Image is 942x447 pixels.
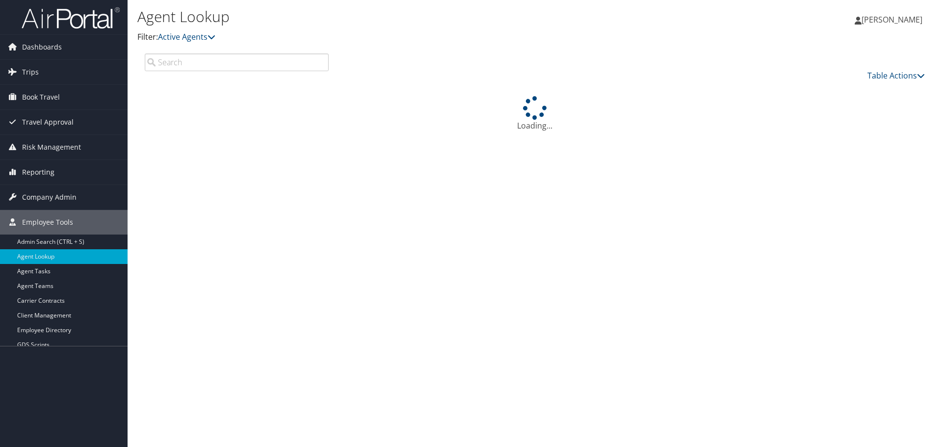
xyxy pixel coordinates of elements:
[145,53,329,71] input: Search
[22,6,120,29] img: airportal-logo.png
[22,110,74,134] span: Travel Approval
[22,85,60,109] span: Book Travel
[862,14,922,25] span: [PERSON_NAME]
[855,5,932,34] a: [PERSON_NAME]
[22,185,77,210] span: Company Admin
[22,35,62,59] span: Dashboards
[137,6,667,27] h1: Agent Lookup
[22,210,73,235] span: Employee Tools
[137,96,932,131] div: Loading...
[867,70,925,81] a: Table Actions
[158,31,215,42] a: Active Agents
[22,60,39,84] span: Trips
[22,160,54,184] span: Reporting
[137,31,667,44] p: Filter:
[22,135,81,159] span: Risk Management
